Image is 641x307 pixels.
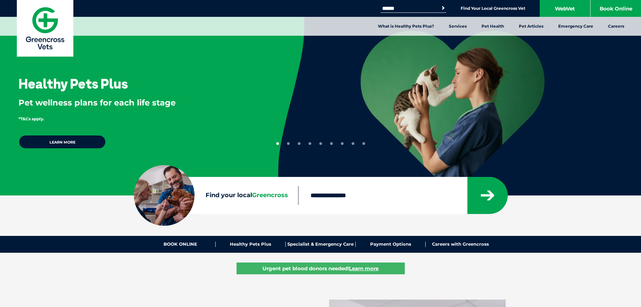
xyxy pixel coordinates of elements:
[19,77,128,90] h3: Healthy Pets Plus
[19,116,44,121] span: *T&Cs apply.
[352,142,354,145] button: 8 of 9
[286,242,356,247] a: Specialist & Emergency Care
[319,142,322,145] button: 5 of 9
[309,142,311,145] button: 4 of 9
[349,265,379,272] u: Learn more
[298,142,300,145] button: 3 of 9
[362,142,365,145] button: 9 of 9
[474,17,511,36] a: Pet Health
[426,242,495,247] a: Careers with Greencross
[146,242,216,247] a: BOOK ONLINE
[330,142,333,145] button: 6 of 9
[441,17,474,36] a: Services
[370,17,441,36] a: What is Healthy Pets Plus?
[461,6,525,11] a: Find Your Local Greencross Vet
[341,142,344,145] button: 7 of 9
[276,142,279,145] button: 1 of 9
[134,190,298,201] label: Find your local
[19,97,256,109] p: Pet wellness plans for each life stage
[511,17,551,36] a: Pet Articles
[551,17,601,36] a: Emergency Care
[287,142,290,145] button: 2 of 9
[216,242,286,247] a: Healthy Pets Plus
[19,135,106,149] a: Learn more
[440,5,447,11] button: Search
[601,17,632,36] a: Careers
[252,191,288,199] span: Greencross
[356,242,426,247] a: Payment Options
[237,263,405,274] a: Urgent pet blood donors needed!Learn more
